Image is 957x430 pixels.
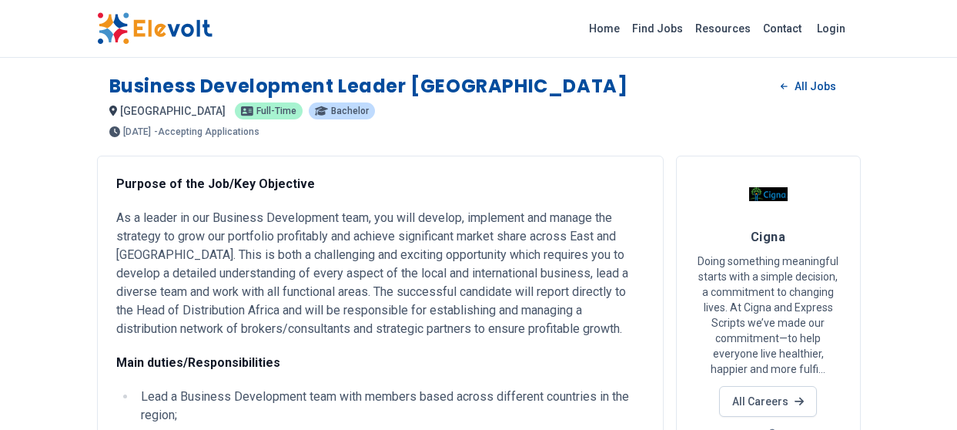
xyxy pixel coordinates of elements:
[123,127,151,136] span: [DATE]
[751,230,785,244] span: Cigna
[116,176,315,191] strong: Purpose of the Job/Key Objective
[768,75,848,98] a: All Jobs
[136,388,644,425] li: Lead a Business Development team with members based across different countries in the region;
[749,175,788,213] img: Cigna
[583,16,626,41] a: Home
[719,386,817,417] a: All Careers
[695,254,842,377] p: Doing something meaningful starts with a simple decision, a commitment to changing lives. At Cign...
[109,74,628,99] h1: Business Development Leader [GEOGRAPHIC_DATA]
[120,105,226,117] span: [GEOGRAPHIC_DATA]
[808,13,855,44] a: Login
[116,355,280,370] strong: Main duties/Responsibilities
[757,16,808,41] a: Contact
[116,209,644,338] p: As a leader in our Business Development team, you will develop, implement and manage the strategy...
[626,16,689,41] a: Find Jobs
[331,106,369,116] span: Bachelor
[97,12,212,45] img: Elevolt
[154,127,259,136] p: - Accepting Applications
[256,106,296,116] span: Full-time
[689,16,757,41] a: Resources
